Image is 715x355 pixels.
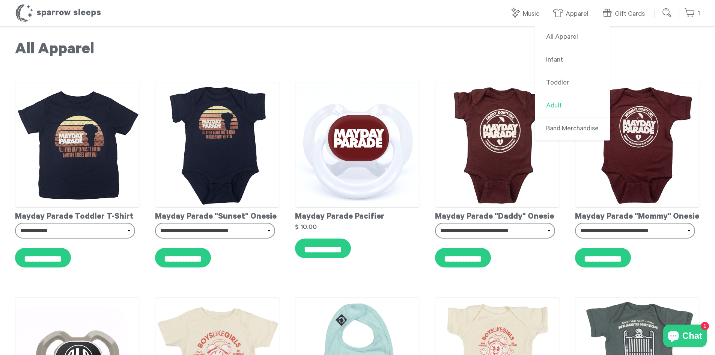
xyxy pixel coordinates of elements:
a: All Apparel [539,26,606,49]
img: Mayday_Parade_-_Daddy_Onesie_grande.png [435,83,560,208]
div: Mayday Parade "Sunset" Onesie [155,208,280,223]
img: Mayday_Parade_-_Mommy_Onesie_grande.png [575,83,700,208]
a: Toddler [539,72,606,95]
img: MaydayParadePacifierMockup_grande.png [295,83,420,208]
a: Apparel [552,6,592,22]
a: Infant [539,49,606,72]
img: MaydayParade-SunsetToddlerT-shirt_grande.png [15,83,140,208]
div: Mayday Parade Toddler T-Shirt [15,208,140,223]
a: Gift Cards [602,6,649,22]
h1: Sparrow Sleeps [15,4,101,23]
a: 1 [684,6,700,22]
a: Music [510,6,543,22]
div: Mayday Parade "Mommy" Onesie [575,208,700,223]
strong: $ 10.00 [295,224,317,230]
input: Submit [660,5,675,20]
div: Mayday Parade Pacifier [295,208,420,223]
h1: All Apparel [15,41,700,60]
inbox-online-store-chat: Shopify online store chat [661,325,709,349]
img: MaydayParade-SunsetOnesie_grande.png [155,83,280,208]
a: Band Merchandise [539,118,606,140]
a: Adult [539,95,606,118]
div: Mayday Parade "Daddy" Onesie [435,208,560,223]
